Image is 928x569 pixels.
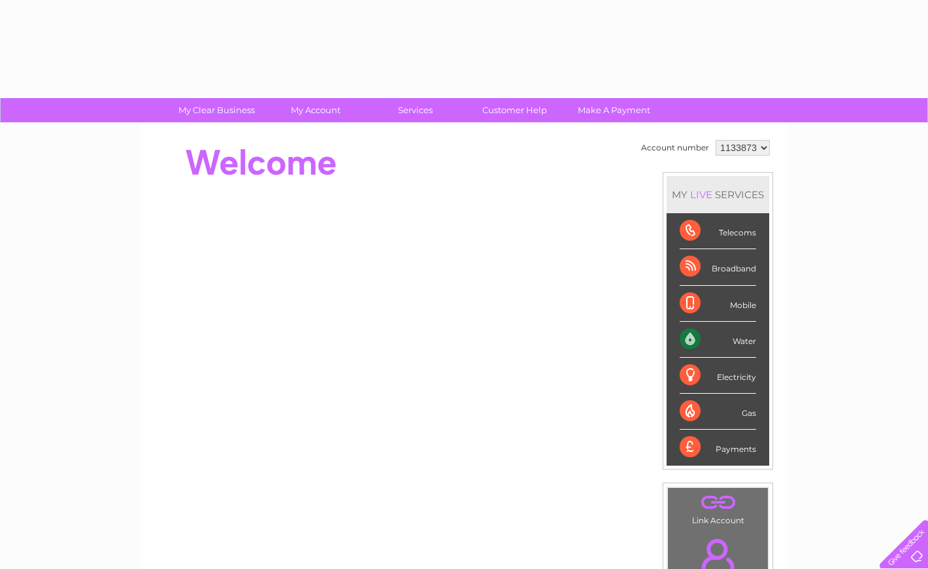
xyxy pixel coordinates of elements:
[680,358,756,394] div: Electricity
[680,249,756,285] div: Broadband
[688,188,715,201] div: LIVE
[262,98,370,122] a: My Account
[671,491,765,514] a: .
[680,430,756,465] div: Payments
[680,322,756,358] div: Water
[667,487,769,528] td: Link Account
[638,137,712,159] td: Account number
[680,286,756,322] div: Mobile
[361,98,469,122] a: Services
[560,98,668,122] a: Make A Payment
[163,98,271,122] a: My Clear Business
[680,394,756,430] div: Gas
[461,98,569,122] a: Customer Help
[667,176,769,213] div: MY SERVICES
[680,213,756,249] div: Telecoms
